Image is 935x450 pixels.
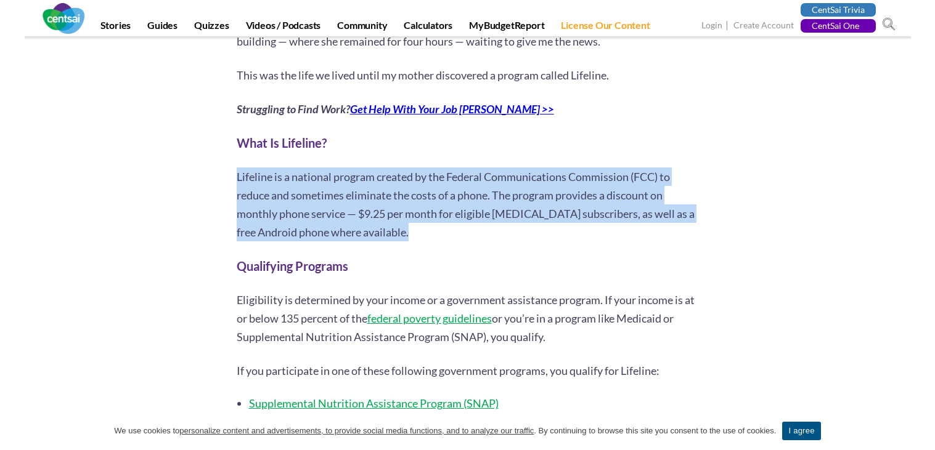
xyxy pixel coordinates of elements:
[801,3,876,17] a: CentSai Trivia
[43,3,84,34] img: CentSai
[801,19,876,33] a: CentSai One
[187,19,237,36] a: Quizzes
[350,102,554,116] a: Get Help With Your Job [PERSON_NAME] >>
[367,311,492,325] a: federal poverty guidelines
[237,361,699,380] p: If you participate in one of these following government programs, you qualify for Lifeline:
[553,19,657,36] a: License Our Content
[913,425,926,437] a: I agree
[237,135,327,150] strong: What Is Lifeline?
[237,102,554,116] em: Struggling to Find Work?
[237,66,699,84] p: This was the life we lived until my mother discovered a program called Lifeline.
[93,19,139,36] a: Stories
[249,396,499,410] a: Supplemental Nutrition Assistance Program (SNAP)
[462,19,552,36] a: MyBudgetReport
[724,18,732,33] span: |
[140,19,185,36] a: Guides
[237,291,699,346] p: Eligibility is determined by your income or a government assistance program. If your income is at...
[701,20,722,33] a: Login
[733,20,794,33] a: Create Account
[237,167,699,241] p: Lifeline is a national program created by the Federal Communications Commission (FCC) to reduce a...
[114,425,776,437] span: We use cookies to . By continuing to browse this site you consent to the use of cookies.
[396,19,460,36] a: Calculators
[330,19,394,36] a: Community
[239,19,329,36] a: Videos / Podcasts
[782,422,820,440] a: I agree
[179,426,534,435] u: personalize content and advertisements, to provide social media functions, and to analyze our tra...
[237,259,348,273] strong: Qualifying Programs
